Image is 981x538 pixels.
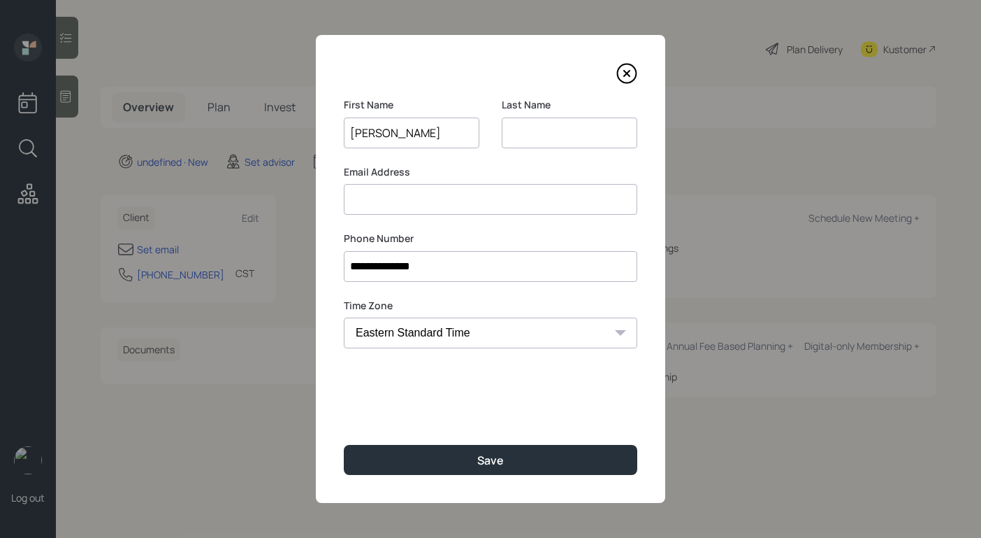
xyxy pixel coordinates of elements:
[344,445,637,475] button: Save
[344,165,637,179] label: Email Address
[344,232,637,246] label: Phone Number
[477,453,504,468] div: Save
[344,299,637,313] label: Time Zone
[502,98,637,112] label: Last Name
[344,98,479,112] label: First Name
